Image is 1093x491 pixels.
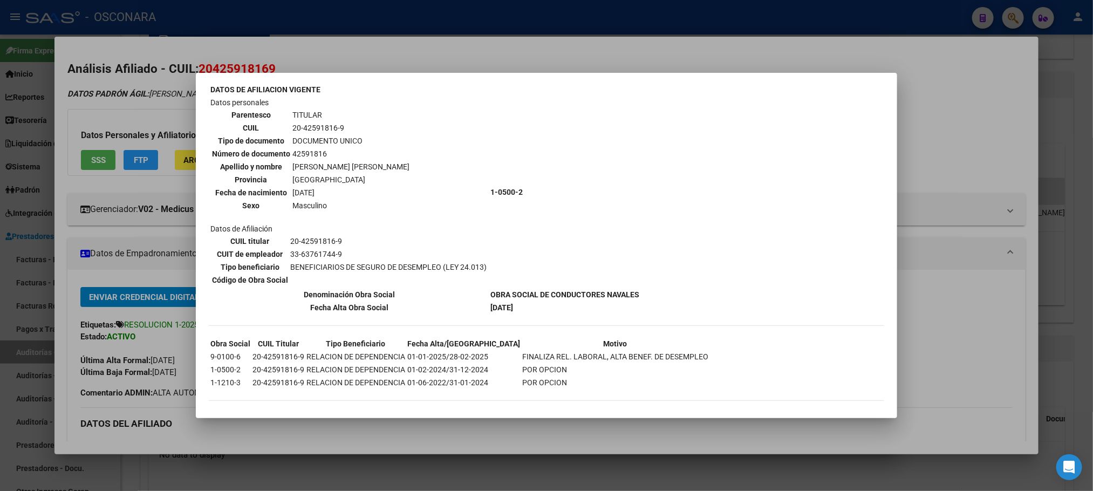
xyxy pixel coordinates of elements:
[292,135,410,147] td: DOCUMENTO UNICO
[490,303,513,312] b: [DATE]
[407,351,521,363] td: 01-01-2025/28-02-2025
[211,148,291,160] th: Número de documento
[306,364,406,376] td: RELACION DE DEPENDENCIA
[210,377,251,388] td: 1-1210-3
[210,85,320,94] b: DATOS DE AFILIACION VIGENTE
[211,135,291,147] th: Tipo de documento
[490,188,523,196] b: 1-0500-2
[211,200,291,212] th: Sexo
[292,148,410,160] td: 42591816
[211,187,291,199] th: Fecha de nacimiento
[210,302,489,313] th: Fecha Alta Obra Social
[306,351,406,363] td: RELACION DE DEPENDENCIA
[407,377,521,388] td: 01-06-2022/31-01-2024
[211,274,289,286] th: Código de Obra Social
[290,235,487,247] td: 20-42591816-9
[211,248,289,260] th: CUIT de empleador
[211,235,289,247] th: CUIL titular
[211,122,291,134] th: CUIL
[292,187,410,199] td: [DATE]
[292,122,410,134] td: 20-42591816-9
[1056,454,1082,480] div: Open Intercom Messenger
[407,364,521,376] td: 01-02-2024/31-12-2024
[292,174,410,186] td: [GEOGRAPHIC_DATA]
[210,97,489,288] td: Datos personales Datos de Afiliación
[292,109,410,121] td: TITULAR
[292,200,410,212] td: Masculino
[407,338,521,350] th: Fecha Alta/[GEOGRAPHIC_DATA]
[490,290,639,299] b: OBRA SOCIAL DE CONDUCTORES NAVALES
[522,377,709,388] td: POR OPCION
[292,161,410,173] td: [PERSON_NAME] [PERSON_NAME]
[306,377,406,388] td: RELACION DE DEPENDENCIA
[252,338,305,350] th: CUIL Titular
[211,261,289,273] th: Tipo beneficiario
[522,364,709,376] td: POR OPCION
[306,338,406,350] th: Tipo Beneficiario
[252,364,305,376] td: 20-42591816-9
[290,261,487,273] td: BENEFICIARIOS DE SEGURO DE DESEMPLEO (LEY 24.013)
[522,338,709,350] th: Motivo
[210,338,251,350] th: Obra Social
[210,351,251,363] td: 9-0100-6
[210,289,489,301] th: Denominación Obra Social
[211,161,291,173] th: Apellido y nombre
[211,109,291,121] th: Parentesco
[211,174,291,186] th: Provincia
[290,248,487,260] td: 33-63761744-9
[252,351,305,363] td: 20-42591816-9
[252,377,305,388] td: 20-42591816-9
[210,364,251,376] td: 1-0500-2
[522,351,709,363] td: FINALIZA REL. LABORAL, ALTA BENEF. DE DESEMPLEO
